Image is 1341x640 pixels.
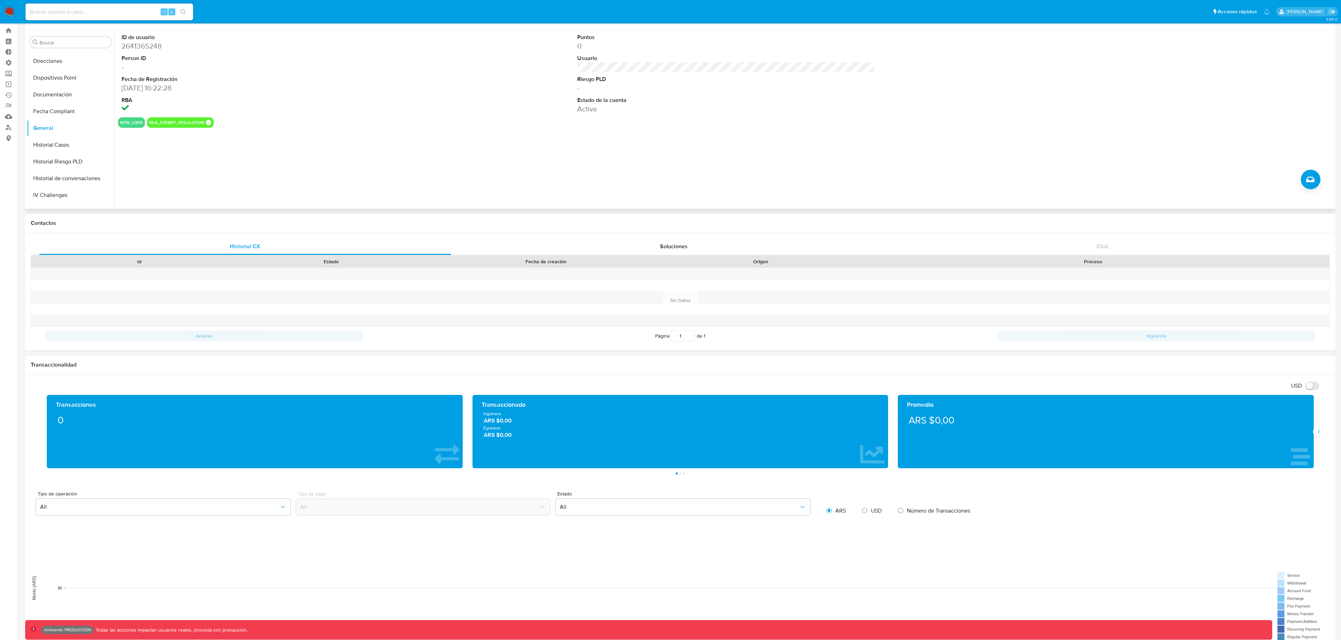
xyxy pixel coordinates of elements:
p: Todas las acciones impactan usuarios reales, proceda con precaución. [94,627,248,633]
dd: [DATE] 16:22:28 [122,83,418,93]
span: Historial CX [230,242,260,250]
button: Historial Casos [27,137,114,153]
h1: Información de Usuario [31,17,89,24]
button: Direcciones [27,53,114,69]
button: Historial Riesgo PLD [27,153,114,170]
dd: Activa [577,104,874,114]
div: Id [48,258,230,265]
button: IV Challenges [27,187,114,204]
dd: 0 [577,41,874,51]
button: Documentación [27,86,114,103]
div: Fecha de creación [432,258,660,265]
dd: 2641365248 [122,41,418,51]
button: mla_exempt_regulation [149,121,204,124]
dt: Fecha de Registración [122,75,418,83]
div: Proceso [862,258,1325,265]
div: Origen [669,258,852,265]
dt: Person ID [122,54,418,62]
dt: ID de usuario [122,34,418,41]
dt: Estado de la cuenta [577,96,874,104]
button: Buscar [32,39,38,45]
input: Buscar [39,39,109,46]
div: Estado [240,258,423,265]
span: ⌥ [161,8,167,15]
button: Siguiente [998,330,1315,341]
dt: Riesgo PLD [577,75,874,83]
h1: Transaccionalidad [31,361,1330,368]
input: Buscar usuario o caso... [25,7,193,16]
button: Fecha Compliant [27,103,114,120]
button: Dispositivos Point [27,69,114,86]
a: Salir [1328,8,1336,15]
span: Accesos rápidos [1218,8,1257,15]
dd: - [122,62,418,72]
span: Chat [1097,242,1108,250]
span: Página de [655,330,705,341]
span: 3.155.0 [1326,16,1338,22]
a: Notificaciones [1264,9,1270,15]
p: leandrojossue.ramirez@mercadolibre.com.co [1287,8,1326,15]
dd: - [577,83,874,93]
dt: RBA [122,96,418,104]
button: Anterior [45,330,363,341]
span: s [171,8,173,15]
button: Historial de conversaciones [27,170,114,187]
button: Información de accesos [27,204,114,220]
button: new_user [120,121,143,124]
p: Ambiente: PRODUCCIÓN [44,628,91,631]
span: 1 [704,332,705,339]
span: Soluciones [660,242,688,250]
button: search-icon [176,7,190,17]
dt: Usuario [577,54,874,62]
h1: Contactos [31,220,1330,227]
button: General [27,120,114,137]
dt: Puntos [577,34,874,41]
